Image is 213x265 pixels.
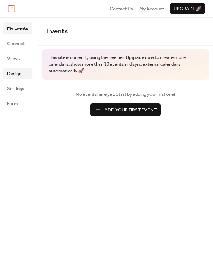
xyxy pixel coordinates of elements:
a: My Account [139,5,164,12]
span: Connect [7,40,25,47]
button: Upgrade🚀 [170,3,205,14]
a: Contact Us [110,5,133,12]
span: Design [7,70,21,77]
a: Connect [3,38,32,49]
img: logo [8,5,15,12]
span: No events here yet. Start by adding your first one! [47,91,204,98]
a: My Events [3,22,32,34]
a: Settings [3,83,32,94]
span: Form [7,100,18,107]
span: Upgrade 🚀 [174,5,202,12]
span: Settings [7,85,24,92]
a: Add Your First Event [47,103,204,116]
span: My Events [7,25,28,32]
span: Events [47,25,68,38]
button: Add Your First Event [90,103,161,116]
span: This site is currently using the free tier. to create more calendars, show more than 10 events an... [49,54,202,74]
span: Add Your First Event [104,106,157,114]
a: Upgrade now [126,53,154,62]
span: Views [7,55,20,62]
a: Form [3,98,32,109]
a: Views [3,53,32,64]
a: Design [3,68,32,79]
